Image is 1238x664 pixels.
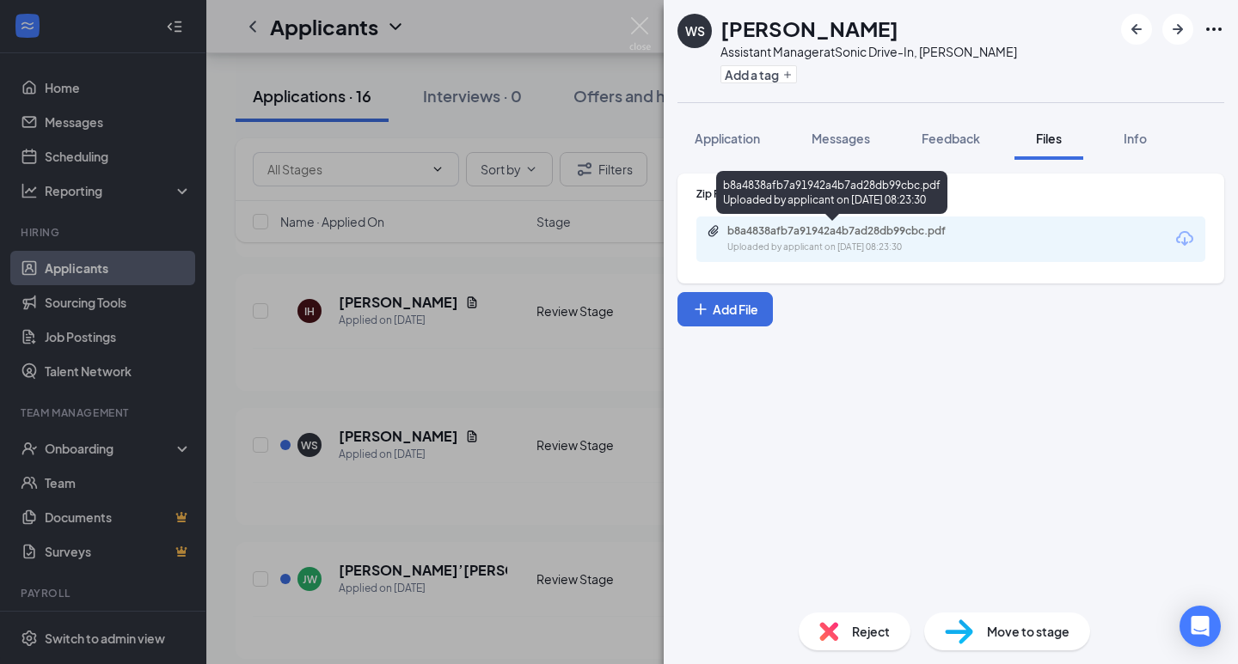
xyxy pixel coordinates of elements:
[1168,19,1188,40] svg: ArrowRight
[1036,131,1062,146] span: Files
[720,43,1017,60] div: Assistant Manager at Sonic Drive-In, [PERSON_NAME]
[1162,14,1193,45] button: ArrowRight
[922,131,980,146] span: Feedback
[1180,606,1221,647] div: Open Intercom Messenger
[696,186,1205,201] div: Zip Recruiter Resume
[692,301,709,318] svg: Plus
[695,131,760,146] span: Application
[707,224,720,238] svg: Paperclip
[1126,19,1147,40] svg: ArrowLeftNew
[716,171,947,214] div: b8a4838afb7a91942a4b7ad28db99cbc.pdf Uploaded by applicant on [DATE] 08:23:30
[727,224,968,238] div: b8a4838afb7a91942a4b7ad28db99cbc.pdf
[852,622,890,641] span: Reject
[1124,131,1147,146] span: Info
[812,131,870,146] span: Messages
[987,622,1069,641] span: Move to stage
[782,70,793,80] svg: Plus
[727,241,985,254] div: Uploaded by applicant on [DATE] 08:23:30
[685,22,705,40] div: WS
[720,14,898,43] h1: [PERSON_NAME]
[707,224,985,254] a: Paperclipb8a4838afb7a91942a4b7ad28db99cbc.pdfUploaded by applicant on [DATE] 08:23:30
[677,292,773,326] button: Add FilePlus
[720,65,797,83] button: PlusAdd a tag
[1121,14,1152,45] button: ArrowLeftNew
[1204,19,1224,40] svg: Ellipses
[1174,228,1195,249] svg: Download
